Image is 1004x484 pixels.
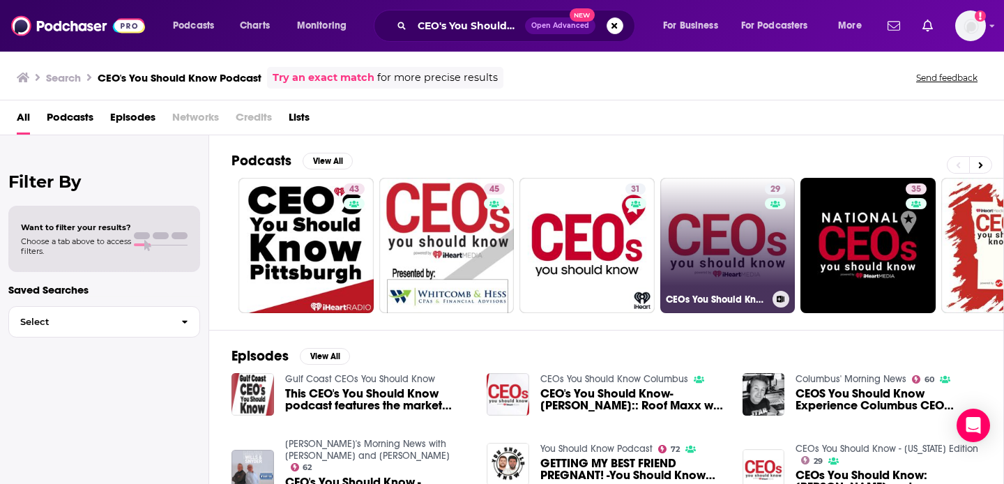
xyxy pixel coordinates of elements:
button: View All [303,153,353,169]
a: 35 [906,183,927,195]
span: This CEO's You Should Know podcast features the market President of Trustmark Bank: [PERSON_NAME] [285,388,471,411]
a: EpisodesView All [231,347,350,365]
button: open menu [828,15,879,37]
a: 29 [801,456,823,464]
span: More [838,16,862,36]
span: For Business [663,16,718,36]
span: Networks [172,106,219,135]
span: 72 [671,446,680,453]
span: Select [9,317,170,326]
span: Charts [240,16,270,36]
a: Episodes [110,106,155,135]
a: 31 [519,178,655,313]
button: Open AdvancedNew [525,17,595,34]
span: Monitoring [297,16,347,36]
img: CEO's You Should Know-Mike Feazel:: Roof Maxx w/ Special Guest Rita Soronen: Dave Thomas Foundati... [487,373,529,416]
a: 72 [658,445,680,453]
a: Columbus' Morning News [796,373,906,385]
a: 29CEOs You Should Know - [US_STATE] Edition [660,178,796,313]
span: 43 [349,183,359,197]
a: Show notifications dropdown [917,14,938,38]
button: open menu [287,15,365,37]
button: Select [8,306,200,338]
svg: Add a profile image [975,10,986,22]
span: Choose a tab above to access filters. [21,236,131,256]
a: 62 [291,463,312,471]
span: New [570,8,595,22]
input: Search podcasts, credits, & more... [412,15,525,37]
button: Show profile menu [955,10,986,41]
span: 60 [925,377,934,383]
a: 35 [800,178,936,313]
a: 31 [625,183,646,195]
span: Credits [236,106,272,135]
a: 43 [238,178,374,313]
span: Podcasts [173,16,214,36]
a: 29 [765,183,786,195]
button: open menu [732,15,828,37]
a: 45 [379,178,515,313]
span: CEO's You Should Know-[PERSON_NAME]:: Roof Maxx w/ Special Guest [PERSON_NAME]: [PERSON_NAME] Fou... [540,388,726,411]
span: For Podcasters [741,16,808,36]
a: Show notifications dropdown [882,14,906,38]
button: open menu [163,15,232,37]
a: PodcastsView All [231,152,353,169]
span: Logged in as sophiak [955,10,986,41]
span: CEOS You Should Know Experience Columbus CEO [PERSON_NAME] [796,388,981,411]
a: CEOs You Should Know - Texas Edition [796,443,978,455]
a: 60 [912,375,934,384]
h2: Filter By [8,172,200,192]
span: 29 [814,458,823,464]
a: CEO's You Should Know-Mike Feazel:: Roof Maxx w/ Special Guest Rita Soronen: Dave Thomas Foundati... [540,388,726,411]
span: 35 [911,183,921,197]
span: 31 [631,183,640,197]
span: Want to filter your results? [21,222,131,232]
a: CEOS You Should Know Experience Columbus CEO Brian Ross [796,388,981,411]
a: 45 [484,183,505,195]
img: This CEO's You Should Know podcast features the market President of Trustmark Bank: Tommy Faust [231,373,274,416]
img: CEOS You Should Know Experience Columbus CEO Brian Ross [743,373,785,416]
h3: CEO's You Should Know Podcast [98,71,261,84]
a: Podcasts [47,106,93,135]
h2: Episodes [231,347,289,365]
a: You Should Know Podcast [540,443,653,455]
a: Charts [231,15,278,37]
h3: Search [46,71,81,84]
div: Search podcasts, credits, & more... [387,10,648,42]
span: Open Advanced [531,22,589,29]
a: Lists [289,106,310,135]
button: Send feedback [912,72,982,84]
a: Try an exact match [273,70,374,86]
a: This CEO's You Should Know podcast features the market President of Trustmark Bank: Tommy Faust [285,388,471,411]
img: User Profile [955,10,986,41]
p: Saved Searches [8,283,200,296]
img: Podchaser - Follow, Share and Rate Podcasts [11,13,145,39]
div: Open Intercom Messenger [957,409,990,442]
button: View All [300,348,350,365]
span: 45 [489,183,499,197]
h3: CEOs You Should Know - [US_STATE] Edition [666,294,767,305]
h2: Podcasts [231,152,291,169]
a: All [17,106,30,135]
span: 29 [770,183,780,197]
span: 62 [303,464,312,471]
a: Gulf Coast CEOs You Should Know [285,373,435,385]
a: 43 [344,183,365,195]
span: for more precise results [377,70,498,86]
button: open menu [653,15,736,37]
a: CEOs You Should Know Columbus [540,373,688,385]
a: Cleveland's Morning News with Wills and Snyder [285,438,450,462]
a: GETTING MY BEST FRIEND PREGNANT! -You Should Know Podcast- [540,457,726,481]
